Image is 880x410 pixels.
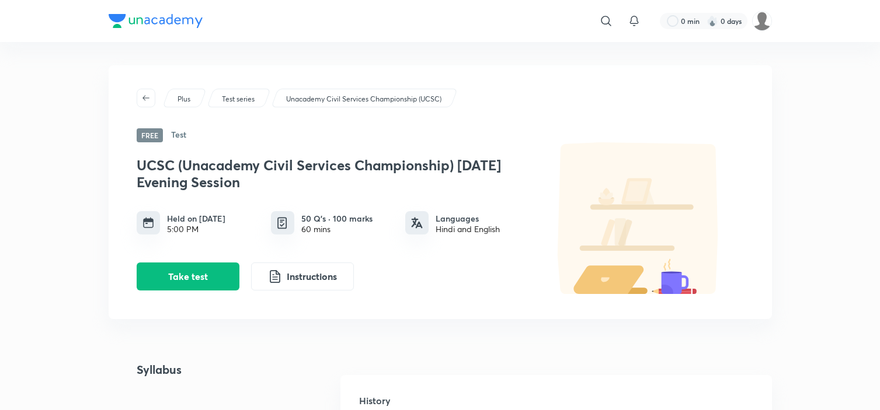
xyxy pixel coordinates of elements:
[167,225,225,234] div: 5:00 PM
[142,217,154,229] img: timing
[220,94,256,104] a: Test series
[109,14,203,28] img: Company Logo
[222,94,255,104] p: Test series
[707,15,718,27] img: streak
[752,11,772,31] img: Bhavna
[275,216,290,230] img: quiz info
[167,212,225,225] h6: Held on [DATE]
[178,94,190,104] p: Plus
[251,262,354,290] button: Instructions
[436,225,500,234] div: Hindi and English
[534,142,744,294] img: default
[284,94,443,104] a: Unacademy Civil Services Championship (UCSC)
[301,225,373,234] div: 60 mins
[268,269,282,283] img: instruction
[436,212,500,225] h6: Languages
[137,157,528,191] h3: UCSC (Unacademy Civil Services Championship) [DATE] Evening Session
[286,94,441,104] p: Unacademy Civil Services Championship (UCSC)
[301,212,373,225] h6: 50 Q’s · 100 marks
[171,128,186,142] h6: Test
[411,217,423,229] img: languages
[137,262,239,290] button: Take test
[137,128,163,142] span: Free
[175,94,192,104] a: Plus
